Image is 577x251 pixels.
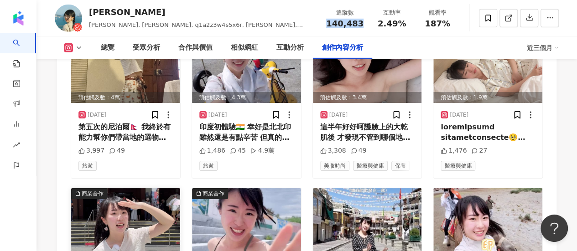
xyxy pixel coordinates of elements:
span: [PERSON_NAME], [PERSON_NAME], q1a2z3w4s5x6r, [PERSON_NAME], [PERSON_NAME] [89,21,303,37]
div: 預估觸及數：3.4萬 [313,92,422,103]
span: 2.49% [378,19,406,28]
div: 預估觸及數：4.3萬 [192,92,301,103]
div: loremipsumd sitametconsecte🥺 adipiscing elitseddoeiusmodtempor incidid&utlabor etdolo！magnaal😭 en... [441,122,535,143]
img: logo icon [11,11,26,26]
div: 49 [109,146,125,155]
div: 觀看率 [420,8,455,17]
div: 總覽 [101,42,114,53]
div: post-image商業合作預估觸及數：1.9萬 [433,22,542,103]
div: [PERSON_NAME] [89,6,316,18]
a: search [13,33,31,68]
div: post-image預估觸及數：4.3萬 [192,22,301,103]
div: 1,486 [199,146,225,155]
div: 相似網紅 [231,42,258,53]
div: 第五次的尼泊爾🇳🇵 我終於有能力幫你們帶當地的選物🤍 也有能力捐更多💰回饋給當地 這次沒有去爬山 沒有去各種景點 但有滿滿的幸福🫶🏻 下次回來一樣會繼續代購 繼續挖寶、繼續愛這塊土地🇳🇵 #[P... [78,122,173,143]
span: 保養 [391,161,410,171]
div: 45 [230,146,246,155]
div: [DATE] [208,111,227,119]
div: post-image商業合作預估觸及數：3.4萬 [313,22,422,103]
span: rise [13,136,20,156]
img: post-image [433,22,542,103]
div: 受眾分析 [133,42,160,53]
div: 49 [351,146,367,155]
span: 140,483 [326,19,364,28]
div: 4.9萬 [250,146,275,155]
div: 3,997 [78,146,104,155]
img: post-image [192,22,301,103]
span: 醫療與健康 [353,161,388,171]
div: 1,476 [441,146,467,155]
div: [DATE] [329,111,348,119]
div: [DATE] [88,111,106,119]
img: KOL Avatar [55,5,82,32]
span: 醫療與健康 [441,161,475,171]
div: 印度初體驗🇮🇳 幸好是北北印 雖然還是有點辛苦 但真的相對安全友善涼爽很多🙌 建議第一次去印度的話 可以安排2個星期就好 不要像我一樣去1個月想念死台灣菜🥹😂 [199,122,294,143]
div: 近三個月 [527,41,559,55]
div: 商業合作 [203,189,224,198]
span: 旅遊 [78,161,97,171]
div: 這半年好好呵護臉上的大乾肌後 才發現不管到哪個地方、不管遇到怎樣的天氣 肌膚都能穩定發光✨ 就算有點小痘痘、要脫皮 照著丸美的專業美容師教我的保養方法後 都不會有什麼太大的狀況🥹 做臉最值得的不... [320,122,415,143]
span: 旅遊 [199,161,218,171]
div: 追蹤數 [326,8,364,17]
div: post-image預估觸及數：4萬 [71,22,180,103]
iframe: Help Scout Beacon - Open [541,215,568,242]
div: [DATE] [450,111,468,119]
div: 27 [471,146,487,155]
img: post-image [71,22,180,103]
div: 預估觸及數：4萬 [71,92,180,103]
span: 美妝時尚 [320,161,349,171]
div: 商業合作 [82,189,104,198]
div: 創作內容分析 [322,42,363,53]
div: 互動分析 [276,42,304,53]
div: 3,308 [320,146,346,155]
div: 互動率 [374,8,409,17]
div: 預估觸及數：1.9萬 [433,92,542,103]
span: 187% [425,19,450,28]
img: post-image [313,22,422,103]
div: 合作與價值 [178,42,213,53]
